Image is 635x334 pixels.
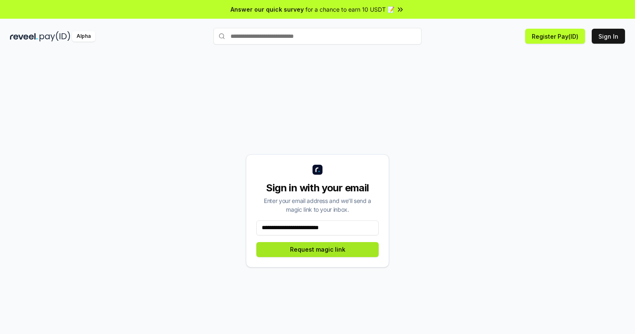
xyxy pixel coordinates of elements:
img: reveel_dark [10,31,38,42]
button: Request magic link [256,242,379,257]
img: pay_id [40,31,70,42]
div: Enter your email address and we’ll send a magic link to your inbox. [256,196,379,214]
button: Register Pay(ID) [525,29,585,44]
span: for a chance to earn 10 USDT 📝 [305,5,394,14]
img: logo_small [313,165,322,175]
span: Answer our quick survey [231,5,304,14]
button: Sign In [592,29,625,44]
div: Alpha [72,31,95,42]
div: Sign in with your email [256,181,379,195]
